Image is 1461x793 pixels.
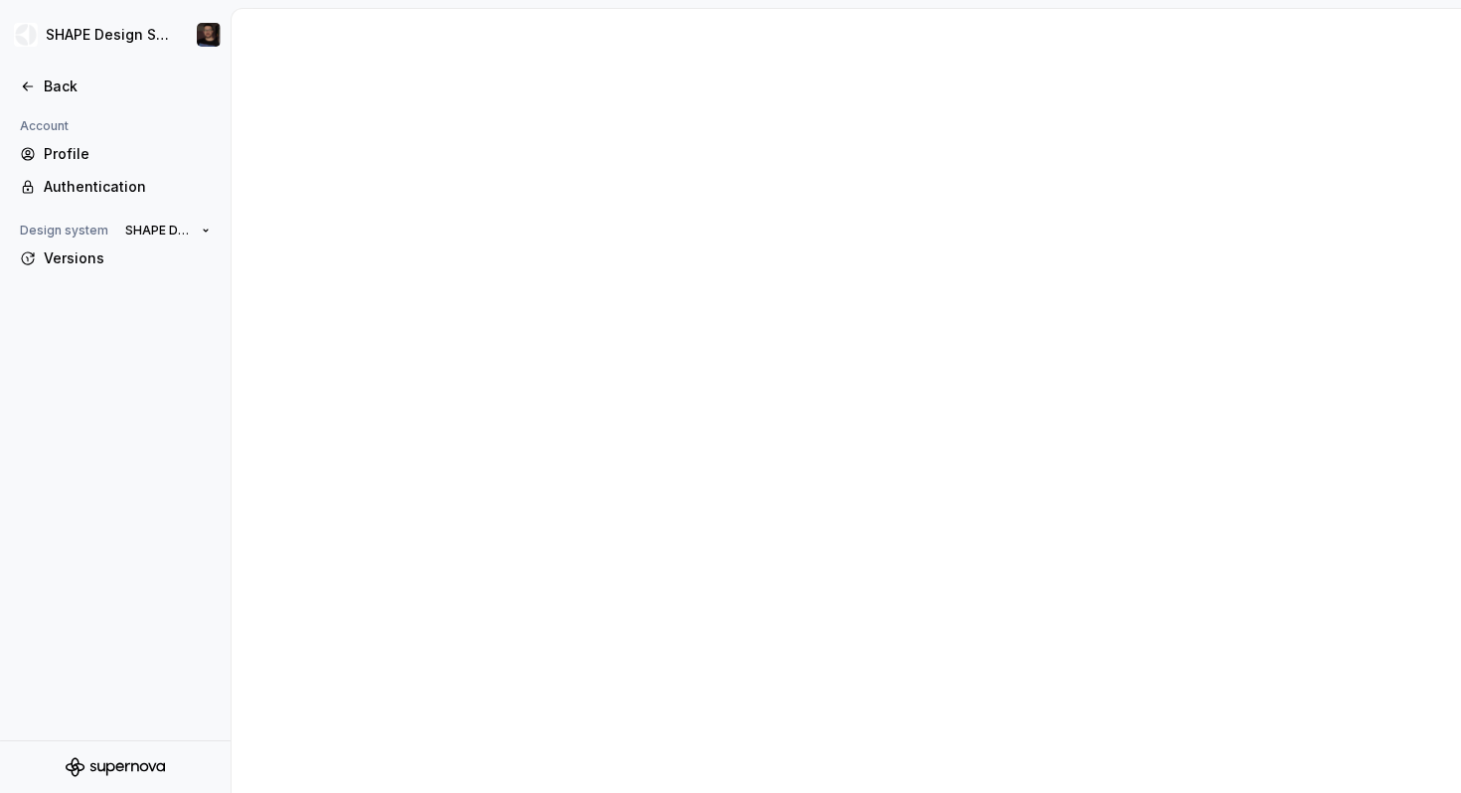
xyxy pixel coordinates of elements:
div: Design system [12,219,116,242]
div: Account [12,114,77,138]
svg: Supernova Logo [66,757,165,777]
div: Authentication [44,177,211,197]
button: SHAPE Design SystemVinicius Ianoni [4,13,227,57]
img: Vinicius Ianoni [197,23,221,47]
img: 1131f18f-9b94-42a4-847a-eabb54481545.png [14,23,38,47]
a: Authentication [12,171,219,203]
a: Versions [12,242,219,274]
a: Back [12,71,219,102]
div: Profile [44,144,211,164]
a: Profile [12,138,219,170]
div: SHAPE Design System [46,25,173,45]
div: Back [44,77,211,96]
div: Versions [44,248,211,268]
span: SHAPE Design System [125,223,194,238]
